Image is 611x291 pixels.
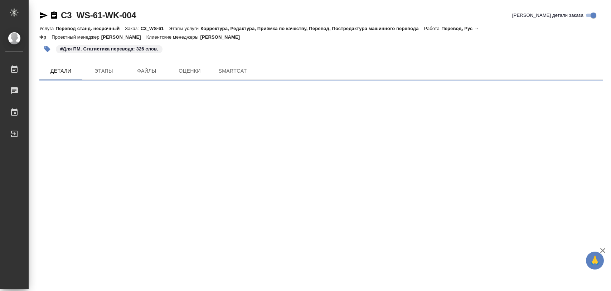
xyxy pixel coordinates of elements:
p: Работа [424,26,442,31]
span: Для ПМ. Статистика перевода: 326 слов. [55,45,163,52]
p: Услуга [39,26,55,31]
button: 🙏 [586,252,604,270]
p: Перевод станд. несрочный [55,26,125,31]
button: Добавить тэг [39,41,55,57]
span: Детали [44,67,78,76]
span: Оценки [173,67,207,76]
p: #Для ПМ. Статистика перевода: 326 слов. [60,45,158,53]
button: Скопировать ссылку [50,11,58,20]
button: Скопировать ссылку для ЯМессенджера [39,11,48,20]
span: [PERSON_NAME] детали заказа [512,12,583,19]
p: [PERSON_NAME] [101,34,146,40]
p: Заказ: [125,26,140,31]
p: [PERSON_NAME] [200,34,245,40]
a: C3_WS-61-WK-004 [61,10,136,20]
span: Этапы [87,67,121,76]
span: Файлы [130,67,164,76]
p: Проектный менеджер [52,34,101,40]
span: SmartCat [215,67,250,76]
p: Клиентские менеджеры [146,34,200,40]
p: C3_WS-61 [141,26,169,31]
p: Корректура, Редактура, Приёмка по качеству, Перевод, Постредактура машинного перевода [200,26,424,31]
p: Этапы услуги [169,26,200,31]
span: 🙏 [589,253,601,268]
